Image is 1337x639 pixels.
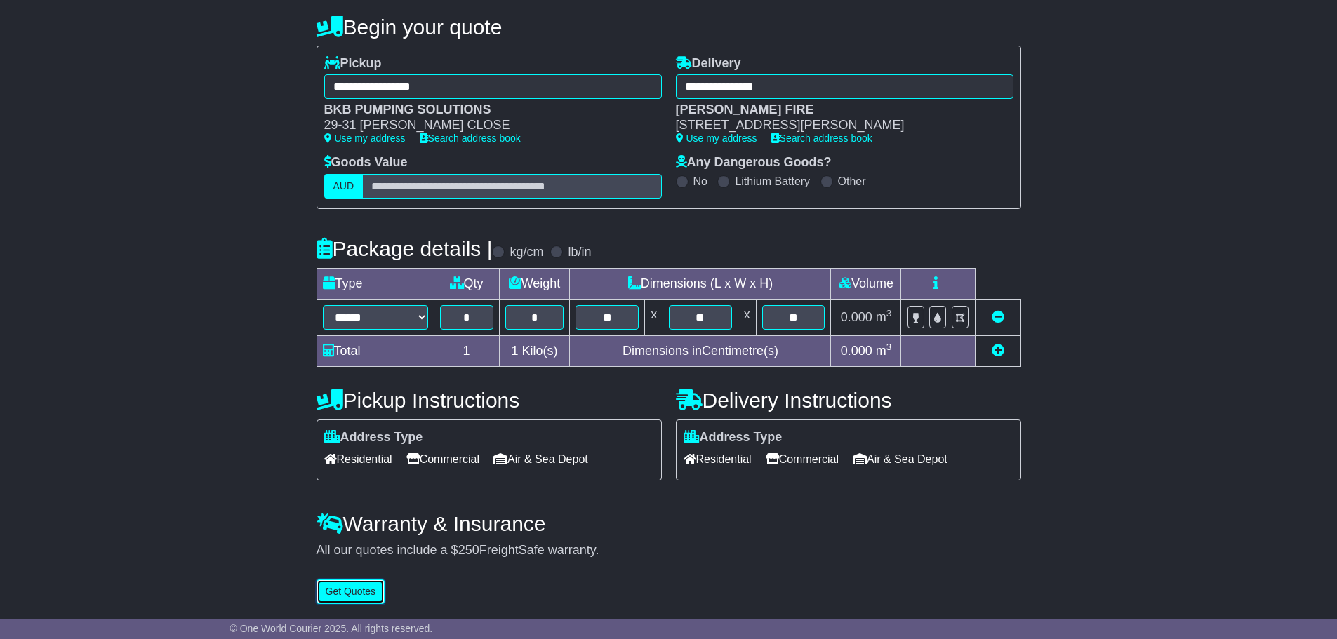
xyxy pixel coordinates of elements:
a: Search address book [420,133,521,144]
h4: Package details | [317,237,493,260]
td: x [645,299,663,335]
label: Address Type [684,430,783,445]
td: Volume [831,268,901,299]
a: Remove this item [992,310,1004,324]
td: Qty [434,268,499,299]
label: Any Dangerous Goods? [676,155,832,170]
h4: Begin your quote [317,15,1021,39]
span: Air & Sea Depot [853,448,947,470]
span: Commercial [406,448,479,470]
button: Get Quotes [317,579,385,604]
label: No [693,175,707,188]
sup: 3 [886,308,892,318]
td: Type [317,268,434,299]
span: m [876,344,892,358]
div: All our quotes include a $ FreightSafe warranty. [317,543,1021,558]
h4: Delivery Instructions [676,389,1021,412]
span: © One World Courier 2025. All rights reserved. [230,623,433,634]
a: Add new item [992,344,1004,358]
label: Other [838,175,866,188]
label: Delivery [676,56,741,72]
label: lb/in [568,245,591,260]
label: kg/cm [510,245,543,260]
div: 29-31 [PERSON_NAME] CLOSE [324,118,648,133]
span: 0.000 [841,344,872,358]
span: 1 [511,344,518,358]
label: Goods Value [324,155,408,170]
span: 250 [458,543,479,557]
span: Air & Sea Depot [493,448,588,470]
div: [STREET_ADDRESS][PERSON_NAME] [676,118,999,133]
a: Use my address [676,133,757,144]
td: Dimensions in Centimetre(s) [570,335,831,366]
span: m [876,310,892,324]
span: Commercial [766,448,839,470]
sup: 3 [886,342,892,352]
td: x [738,299,756,335]
td: Dimensions (L x W x H) [570,268,831,299]
td: Total [317,335,434,366]
h4: Pickup Instructions [317,389,662,412]
td: Weight [499,268,570,299]
h4: Warranty & Insurance [317,512,1021,535]
td: 1 [434,335,499,366]
label: AUD [324,174,364,199]
a: Search address book [771,133,872,144]
label: Pickup [324,56,382,72]
div: [PERSON_NAME] FIRE [676,102,999,118]
span: 0.000 [841,310,872,324]
span: Residential [684,448,752,470]
label: Lithium Battery [735,175,810,188]
div: BKB PUMPING SOLUTIONS [324,102,648,118]
td: Kilo(s) [499,335,570,366]
span: Residential [324,448,392,470]
a: Use my address [324,133,406,144]
label: Address Type [324,430,423,445]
